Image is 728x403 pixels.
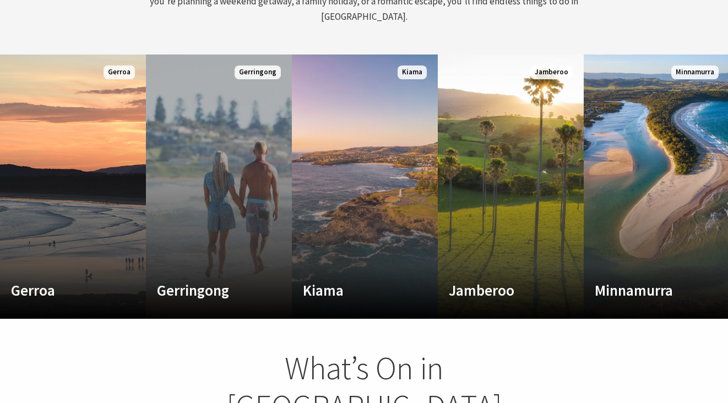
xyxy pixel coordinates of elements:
[449,281,551,299] h4: Jamberoo
[292,55,438,319] a: Custom Image Used Kiama Kiama
[157,281,259,299] h4: Gerringong
[671,66,719,79] span: Minnamurra
[235,66,281,79] span: Gerringong
[530,66,573,79] span: Jamberoo
[438,55,584,319] a: Custom Image Used Jamberoo Jamberoo
[146,55,292,319] a: Custom Image Used Gerringong Gerringong
[104,66,135,79] span: Gerroa
[595,281,697,299] h4: Minnamurra
[398,66,427,79] span: Kiama
[11,281,113,299] h4: Gerroa
[303,281,405,299] h4: Kiama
